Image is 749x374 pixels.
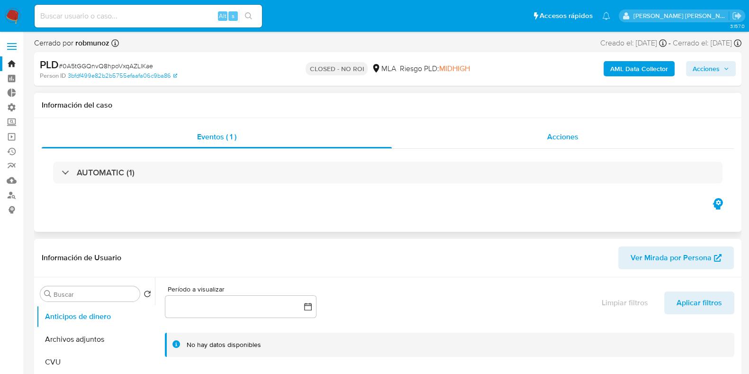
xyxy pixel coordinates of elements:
[439,63,469,74] span: MIDHIGH
[371,64,396,74] div: MLA
[693,61,720,76] span: Acciones
[239,9,258,23] button: search-icon
[77,167,135,178] h3: AUTOMATIC (1)
[44,290,52,298] button: Buscar
[34,38,109,48] span: Cerrado por
[306,62,368,75] p: CLOSED - NO ROI
[35,10,262,22] input: Buscar usuario o caso...
[36,328,155,351] button: Archivos adjuntos
[602,12,610,20] a: Notificaciones
[673,38,741,48] div: Cerrado el: [DATE]
[610,61,668,76] b: AML Data Collector
[604,61,675,76] button: AML Data Collector
[633,11,729,20] p: federico.pizzingrilli@mercadolibre.com
[600,38,667,48] div: Creado el: [DATE]
[618,246,734,269] button: Ver Mirada por Persona
[197,131,236,142] span: Eventos ( 1 )
[732,11,742,21] a: Salir
[547,131,578,142] span: Acciones
[73,37,109,48] b: robmunoz
[68,72,177,80] a: 3bfdf499e82b2b5755efaafa06c9ba86
[219,11,226,20] span: Alt
[42,253,121,263] h1: Información de Usuario
[144,290,151,301] button: Volver al orden por defecto
[36,351,155,374] button: CVU
[42,100,734,110] h1: Información del caso
[668,38,671,48] span: -
[540,11,593,21] span: Accesos rápidos
[59,61,153,71] span: # 0A5tGGQnvQ8hpoVxqAZLlKae
[53,162,722,183] div: AUTOMATIC (1)
[36,305,155,328] button: Anticipos de dinero
[232,11,235,20] span: s
[54,290,136,299] input: Buscar
[40,57,59,72] b: PLD
[399,64,469,74] span: Riesgo PLD:
[40,72,66,80] b: Person ID
[631,246,712,269] span: Ver Mirada por Persona
[686,61,736,76] button: Acciones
